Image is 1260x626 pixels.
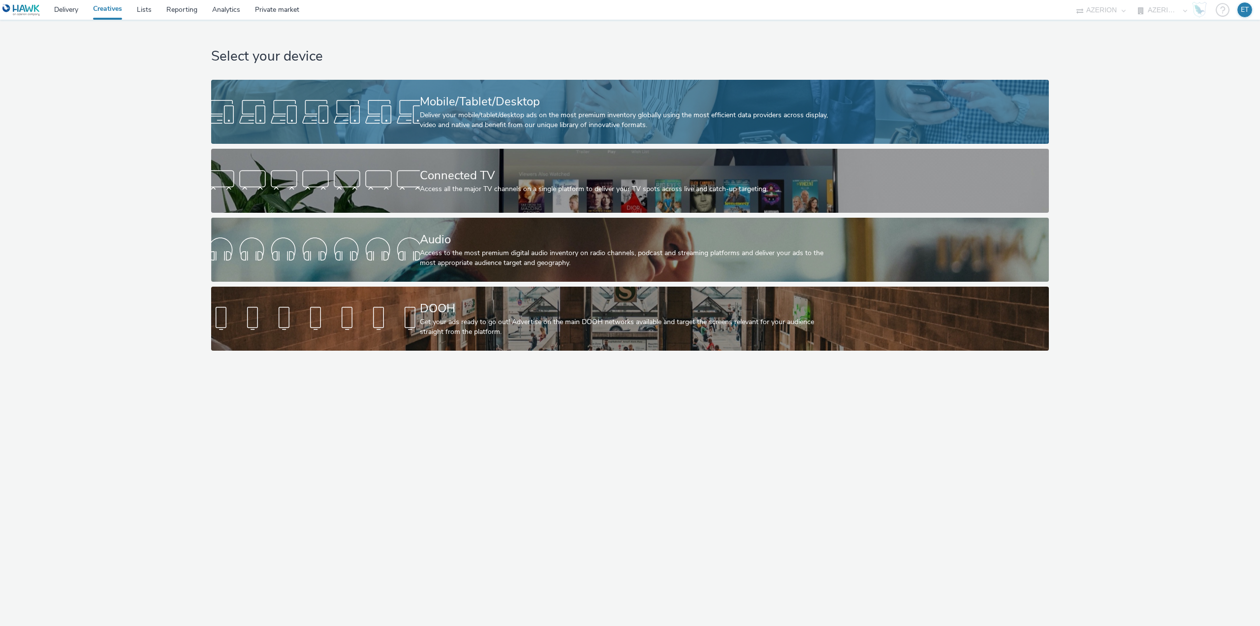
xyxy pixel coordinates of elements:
a: Hawk Academy [1192,2,1211,18]
div: ET [1241,2,1249,17]
img: Hawk Academy [1192,2,1207,18]
a: Connected TVAccess all the major TV channels on a single platform to deliver your TV spots across... [211,149,1049,213]
div: Mobile/Tablet/Desktop [420,93,837,110]
div: Get your ads ready to go out! Advertise on the main DOOH networks available and target the screen... [420,317,837,337]
div: DOOH [420,300,837,317]
div: Access to the most premium digital audio inventory on radio channels, podcast and streaming platf... [420,248,837,268]
a: DOOHGet your ads ready to go out! Advertise on the main DOOH networks available and target the sc... [211,287,1049,351]
a: AudioAccess to the most premium digital audio inventory on radio channels, podcast and streaming ... [211,218,1049,282]
a: Mobile/Tablet/DesktopDeliver your mobile/tablet/desktop ads on the most premium inventory globall... [211,80,1049,144]
div: Connected TV [420,167,837,184]
h1: Select your device [211,47,1049,66]
div: Audio [420,231,837,248]
div: Deliver your mobile/tablet/desktop ads on the most premium inventory globally using the most effi... [420,110,837,131]
div: Access all the major TV channels on a single platform to deliver your TV spots across live and ca... [420,184,837,194]
img: undefined Logo [2,4,40,16]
